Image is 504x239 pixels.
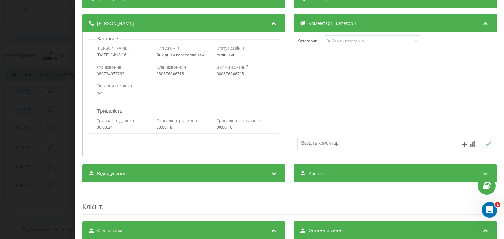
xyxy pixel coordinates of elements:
[326,38,409,44] div: Виберіть категорію
[97,227,123,234] span: Статистика
[97,64,121,70] span: Хто дзвонив
[309,170,323,177] span: Клієнт
[97,45,129,51] span: [PERSON_NAME]
[298,39,324,43] h4: Категорія :
[97,20,134,27] span: [PERSON_NAME]
[157,64,186,70] span: Куди дзвонили
[97,83,132,89] span: Остання сторінка
[309,20,356,27] span: Коментарі і категорії
[217,118,262,123] span: Тривалість очікування
[217,64,248,70] span: З ким з'єднаний
[217,52,236,58] span: Успішний
[495,202,500,207] span: 1
[97,170,127,177] span: Відвідування
[157,125,212,130] div: 00:00:18
[217,125,271,130] div: 00:00:16
[97,72,152,76] div: 380734972762
[217,72,271,76] div: 380676846715
[157,52,204,58] span: Вихідний перехоплений
[82,189,497,215] div: :
[96,35,120,42] p: Загальне
[217,45,245,51] span: Статус дзвінка
[157,72,212,76] div: 380676846715
[97,53,152,57] div: [DATE] 14:18:16
[309,227,344,234] span: Останній сеанс
[97,125,152,130] div: 00:00:34
[97,91,271,95] div: n/a
[96,108,124,114] p: Тривалість
[157,45,180,51] span: Тип дзвінка
[482,202,497,218] iframe: Intercom live chat
[82,202,102,211] span: Клієнт
[157,118,197,123] span: Тривалість розмови
[97,118,134,123] span: Тривалість дзвінка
